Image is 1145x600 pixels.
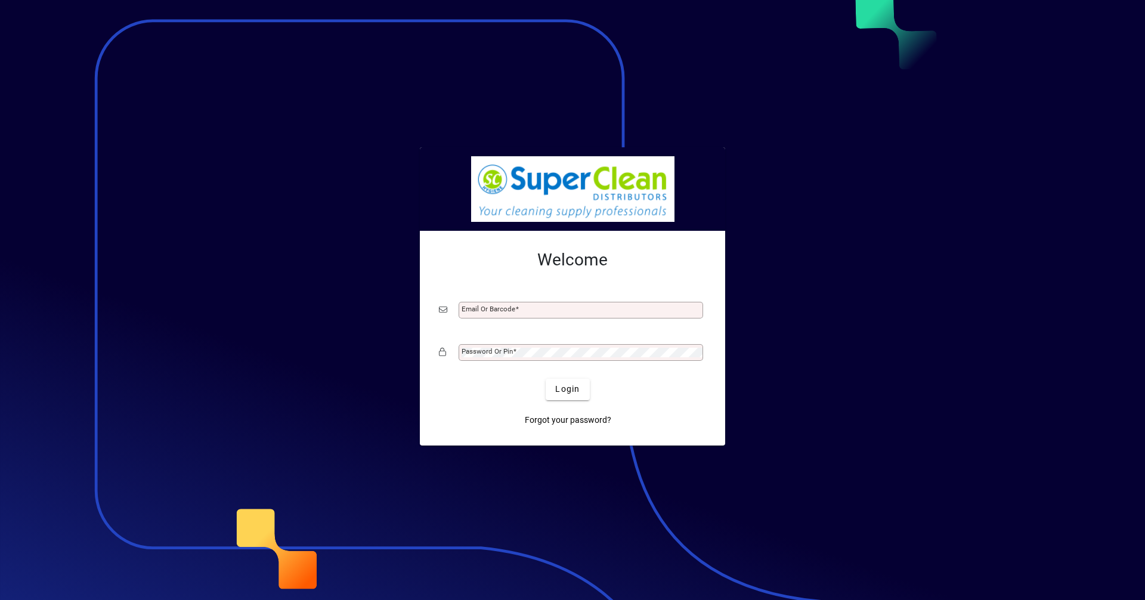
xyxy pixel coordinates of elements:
mat-label: Password or Pin [462,347,513,355]
mat-label: Email or Barcode [462,305,515,313]
button: Login [546,379,589,400]
span: Forgot your password? [525,414,611,426]
a: Forgot your password? [520,410,616,431]
span: Login [555,383,580,395]
h2: Welcome [439,250,706,270]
